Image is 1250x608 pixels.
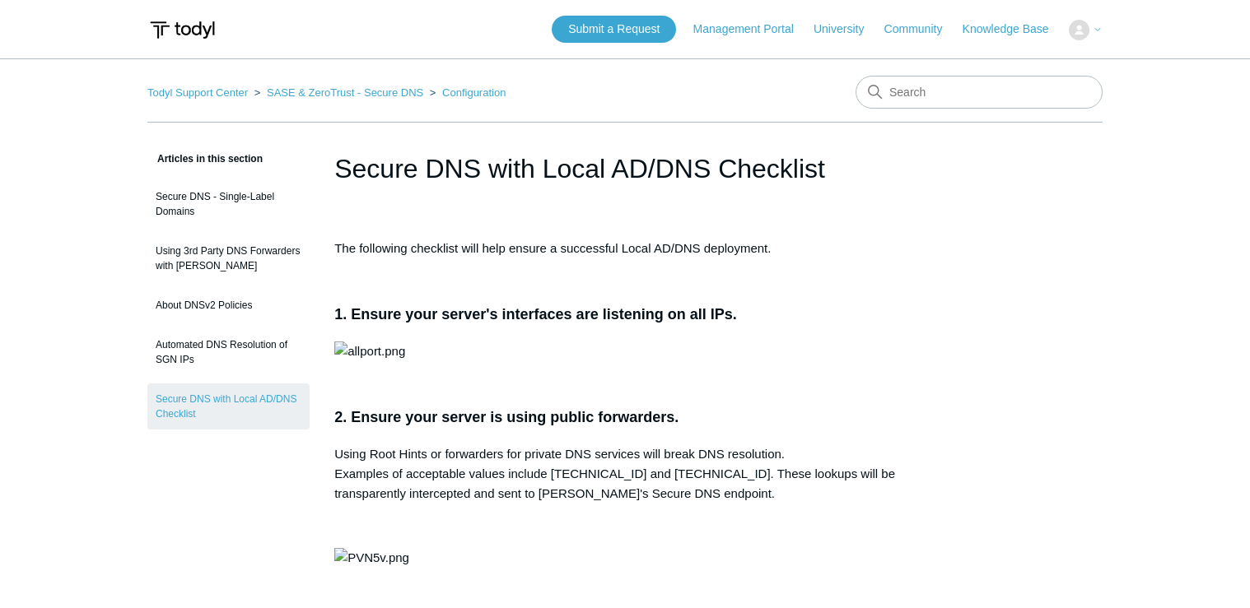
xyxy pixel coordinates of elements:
[147,290,310,321] a: About DNSv2 Policies
[334,406,916,429] h3: 2. Ensure your server is using public forwarders.
[884,21,959,38] a: Community
[963,21,1066,38] a: Knowledge Base
[147,15,217,45] img: Todyl Support Center Help Center home page
[147,153,263,165] span: Articles in this section
[552,16,676,43] a: Submit a Request
[147,235,310,281] a: Using 3rd Party DNS Forwarders with [PERSON_NAME]
[693,21,810,38] a: Management Portal
[334,341,405,361] img: allport.png
[427,86,506,99] li: Configuration
[147,181,310,227] a: Secure DNS - Single-Label Domains
[334,149,916,188] h1: Secure DNS with Local AD/DNS Checklist
[267,86,423,99] a: SASE & ZeroTrust - Secure DNS
[334,444,916,504] p: Using Root Hints or forwarders for private DNS services will break DNS resolution. Examples of ac...
[147,329,310,375] a: Automated DNS Resolution of SGN IPs
[334,303,916,327] h3: 1. Ensure your server's interfaces are listening on all IPs.
[856,76,1103,109] input: Search
[251,86,427,99] li: SASE & ZeroTrust - Secure DNS
[334,239,916,258] p: The following checklist will help ensure a successful Local AD/DNS deployment.
[147,86,251,99] li: Todyl Support Center
[442,86,506,99] a: Configuration
[334,548,409,568] img: PVN5v.png
[147,383,310,429] a: Secure DNS with Local AD/DNS Checklist
[147,86,248,99] a: Todyl Support Center
[814,21,880,38] a: University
